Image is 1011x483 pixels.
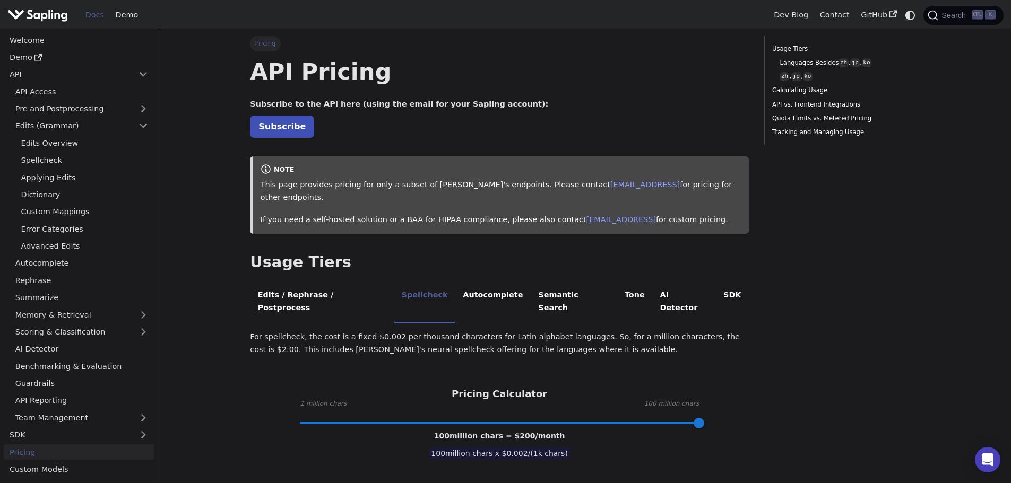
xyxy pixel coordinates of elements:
[617,282,653,323] li: Tone
[4,427,133,443] a: SDK
[716,282,749,323] li: SDK
[250,100,548,108] strong: Subscribe to the API here (using the email for your Sapling account):
[531,282,617,323] li: Semantic Search
[985,10,996,20] kbd: K
[644,399,699,409] span: 100 million chars
[10,324,154,340] a: Scoring & Classification
[10,358,154,374] a: Benchmarking & Evaluation
[839,58,849,67] code: zh
[10,273,154,288] a: Rephrase
[768,7,814,23] a: Dev Blog
[15,187,154,203] a: Dictionary
[4,444,154,460] a: Pricing
[250,36,749,51] nav: Breadcrumbs
[610,180,680,189] a: [EMAIL_ADDRESS]
[455,282,531,323] li: Autocomplete
[10,393,154,408] a: API Reporting
[133,427,154,443] button: Expand sidebar category 'SDK'
[791,72,801,81] code: jp
[4,32,154,48] a: Welcome
[452,388,547,400] h3: Pricing Calculator
[652,282,716,323] li: AI Detector
[586,215,656,224] a: [EMAIL_ADDRESS]
[133,67,154,82] button: Collapse sidebar category 'API'
[772,113,916,124] a: Quota Limits vs. Metered Pricing
[250,57,749,86] h1: API Pricing
[10,290,154,305] a: Summarize
[250,253,749,272] h2: Usage Tiers
[10,256,154,271] a: Autocomplete
[772,85,916,95] a: Calculating Usage
[975,447,1000,472] div: Open Intercom Messenger
[261,214,741,226] p: If you need a self-hosted solution or a BAA for HIPAA compliance, please also contact for custom ...
[434,432,565,440] span: 100 million chars = $ 200 /month
[862,58,871,67] code: ko
[803,72,813,81] code: ko
[15,221,154,236] a: Error Categories
[780,72,789,81] code: zh
[772,127,916,137] a: Tracking and Managing Usage
[10,84,154,99] a: API Access
[261,179,741,204] p: This page provides pricing for only a subset of [PERSON_NAME]'s endpoints. Please contact for pri...
[10,101,154,117] a: Pre and Postprocessing
[250,282,394,323] li: Edits / Rephrase / Postprocess
[772,100,916,110] a: API vs. Frontend Integrations
[780,72,912,82] a: zh,jp,ko
[923,6,1003,25] button: Search (Ctrl+K)
[850,58,860,67] code: jp
[250,331,749,356] p: For spellcheck, the cost is a fixed $0.002 per thousand characters for Latin alphabet languages. ...
[15,170,154,185] a: Applying Edits
[10,341,154,357] a: AI Detector
[15,135,154,151] a: Edits Overview
[780,58,912,68] a: Languages Besideszh,jp,ko
[4,462,154,477] a: Custom Models
[10,410,154,425] a: Team Management
[4,50,154,65] a: Demo
[7,7,68,23] img: Sapling.ai
[250,116,314,137] a: Subscribe
[10,118,154,134] a: Edits (Grammar)
[7,7,72,23] a: Sapling.ai
[15,153,154,168] a: Spellcheck
[4,67,133,82] a: API
[394,282,455,323] li: Spellcheck
[300,399,347,409] span: 1 million chars
[903,7,918,23] button: Switch between dark and light mode (currently system mode)
[10,376,154,391] a: Guardrails
[814,7,856,23] a: Contact
[110,7,144,23] a: Demo
[772,44,916,54] a: Usage Tiers
[10,307,154,322] a: Memory & Retrieval
[429,447,570,460] span: 100 million chars x $ 0.002 /(1k chars)
[80,7,110,23] a: Docs
[261,164,741,177] div: note
[15,204,154,219] a: Custom Mappings
[855,7,902,23] a: GitHub
[938,11,972,20] span: Search
[15,239,154,254] a: Advanced Edits
[250,36,280,51] span: Pricing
